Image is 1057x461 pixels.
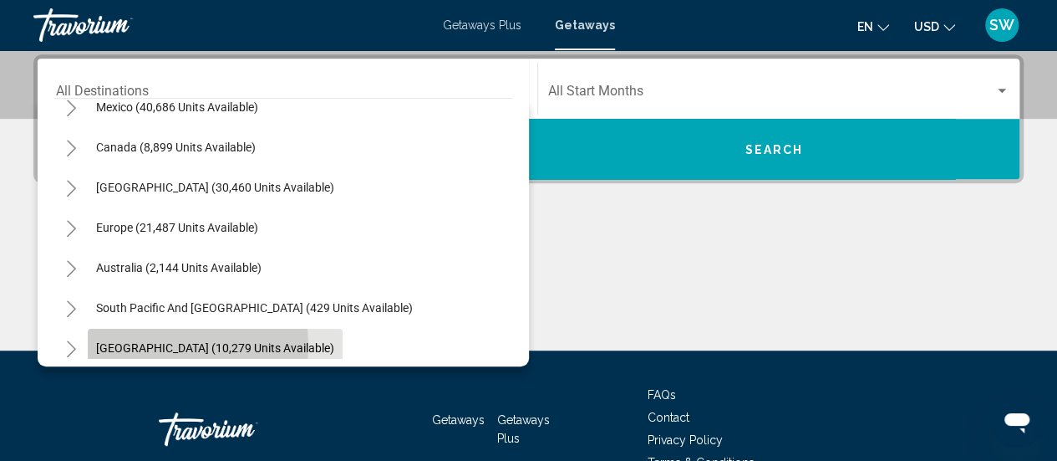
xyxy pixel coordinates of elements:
button: South Pacific and [GEOGRAPHIC_DATA] (429 units available) [88,289,421,327]
span: Mexico (40,686 units available) [96,100,258,114]
span: [GEOGRAPHIC_DATA] (30,460 units available) [96,181,334,194]
span: en [857,20,873,33]
a: FAQs [648,388,676,402]
span: Europe (21,487 units available) [96,221,258,234]
button: Mexico (40,686 units available) [88,88,267,126]
div: Search widget [38,59,1019,179]
a: Travorium [33,8,426,42]
button: Toggle South America (10,279 units available) [54,331,88,365]
button: Europe (21,487 units available) [88,208,267,247]
button: Toggle Canada (8,899 units available) [54,131,88,164]
button: Toggle South Pacific and Oceania (429 units available) [54,291,88,325]
span: [GEOGRAPHIC_DATA] (10,279 units available) [96,341,334,355]
button: User Menu [980,8,1024,43]
span: USD [914,20,939,33]
button: Toggle Caribbean & Atlantic Islands (30,460 units available) [54,171,88,204]
button: Search [529,119,1020,179]
button: Change currency [914,14,955,38]
a: Privacy Policy [648,433,723,447]
button: Change language [857,14,889,38]
iframe: Button to launch messaging window [990,394,1044,448]
button: [GEOGRAPHIC_DATA] (10,279 units available) [88,329,343,367]
button: Toggle Mexico (40,686 units available) [54,90,88,124]
a: Travorium [159,404,326,454]
span: Search [744,143,803,156]
button: [GEOGRAPHIC_DATA] (30,460 units available) [88,168,343,207]
span: Australia (2,144 units available) [96,261,262,274]
button: Canada (8,899 units available) [88,128,264,166]
span: SW [989,17,1014,33]
button: Toggle Europe (21,487 units available) [54,211,88,244]
button: Australia (2,144 units available) [88,248,270,287]
a: Contact [648,411,689,424]
span: South Pacific and [GEOGRAPHIC_DATA] (429 units available) [96,301,413,315]
a: Getaways Plus [443,18,521,32]
a: Getaways [432,413,485,427]
span: Canada (8,899 units available) [96,141,256,154]
a: Getaways Plus [497,413,550,445]
a: Getaways [555,18,615,32]
button: Toggle Australia (2,144 units available) [54,251,88,284]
